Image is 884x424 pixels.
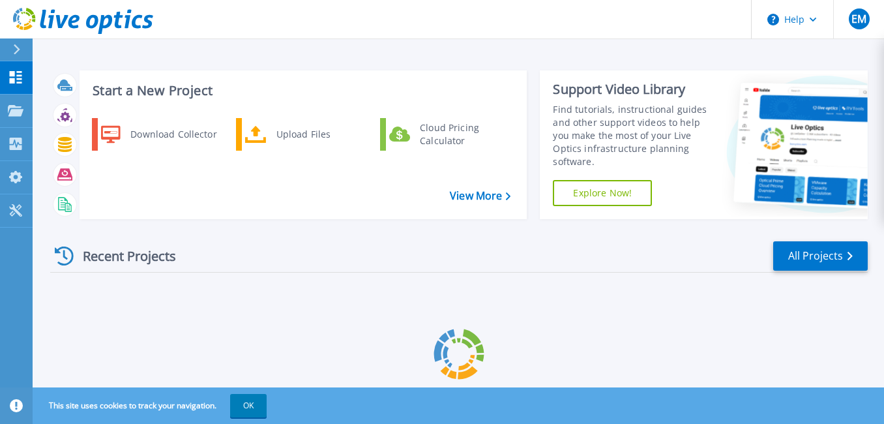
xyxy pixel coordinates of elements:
div: Download Collector [124,121,222,147]
span: This site uses cookies to track your navigation. [36,394,267,417]
h3: Start a New Project [93,83,510,98]
span: EM [851,14,866,24]
a: Explore Now! [553,180,652,206]
div: Support Video Library [553,81,716,98]
button: OK [230,394,267,417]
div: Cloud Pricing Calculator [413,121,510,147]
div: Find tutorials, instructional guides and other support videos to help you make the most of your L... [553,103,716,168]
a: All Projects [773,241,868,271]
div: Recent Projects [50,240,194,272]
div: Upload Files [270,121,366,147]
a: Cloud Pricing Calculator [380,118,514,151]
a: Upload Files [236,118,370,151]
a: Download Collector [92,118,226,151]
a: View More [450,190,510,202]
